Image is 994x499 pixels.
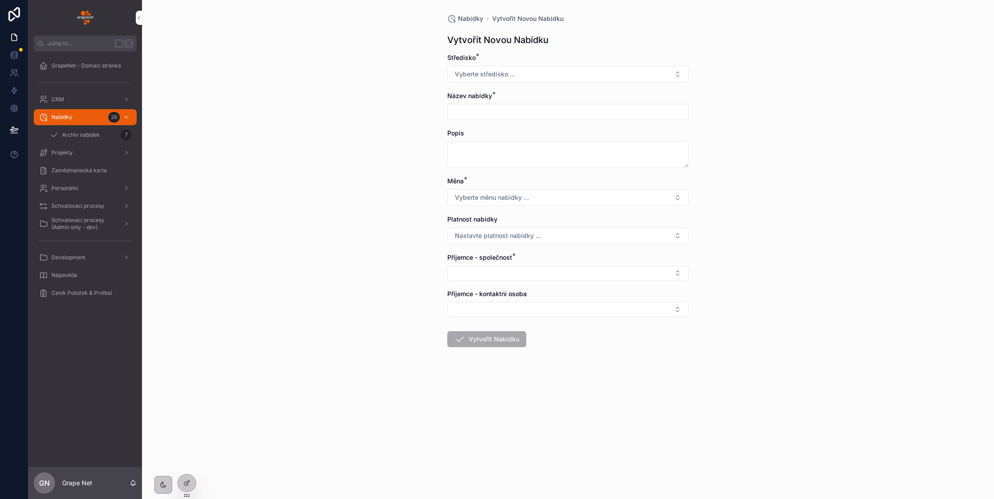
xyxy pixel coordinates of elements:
span: Popis [447,129,464,137]
span: Ceník Položek & Profesí [51,289,112,297]
span: Název nabídky [447,92,492,99]
span: Archív nabídek [62,131,100,139]
button: Select Button [447,66,689,83]
span: Středisko [447,54,476,61]
span: Platnost nabídky [447,215,497,223]
div: 7 [121,130,131,140]
span: Development [51,254,85,261]
span: Příjemce - kontaktní osoba [447,290,527,297]
a: Nabídky26 [34,109,137,125]
h1: Vytvořit Novou Nabídku [447,34,548,46]
a: Schvalovací procesy (Admin only - dev) [34,216,137,232]
span: Jump to... [47,40,111,47]
a: Nápověda [34,267,137,283]
a: Personální [34,180,137,196]
span: Schvalovací procesy (Admin only - dev) [51,217,116,231]
a: Archív nabídek7 [44,127,137,143]
a: Zaměstnanecká karta [34,162,137,178]
a: CRM [34,91,137,107]
span: Projekty [51,149,73,156]
span: Schvalovací procesy [51,202,104,210]
a: Development [34,249,137,265]
span: Vyberte měnu nabídky ... [455,193,529,202]
button: Jump to...K [34,36,137,51]
a: Projekty [34,145,137,161]
span: Personální [51,185,78,192]
span: Měna [447,177,464,185]
div: scrollable content [28,51,142,313]
span: Příjemce - společnost [447,253,512,261]
button: Select Button [447,189,689,206]
a: Nabídky [447,14,483,23]
img: App logo [77,11,93,25]
a: Vytvořit Novou Nabídku [492,14,564,23]
button: Select Button [447,302,689,317]
p: Grape Net [62,479,92,487]
a: GrapeNet - Domací stránka [34,58,137,74]
span: Nabídky [51,114,72,121]
a: Schvalovací procesy [34,198,137,214]
span: GrapeNet - Domací stránka [51,62,121,69]
span: Zaměstnanecká karta [51,167,107,174]
button: Select Button [447,265,689,281]
span: Nabídky [458,14,483,23]
span: Nápověda [51,272,77,279]
span: GN [39,478,50,488]
a: Ceník Položek & Profesí [34,285,137,301]
span: Nastavte platnost nabídky ... [455,231,541,240]
button: Select Button [447,227,689,244]
span: CRM [51,96,64,103]
span: K [125,40,132,47]
div: 26 [108,112,120,123]
span: Vyberte středisko ... [455,70,515,79]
